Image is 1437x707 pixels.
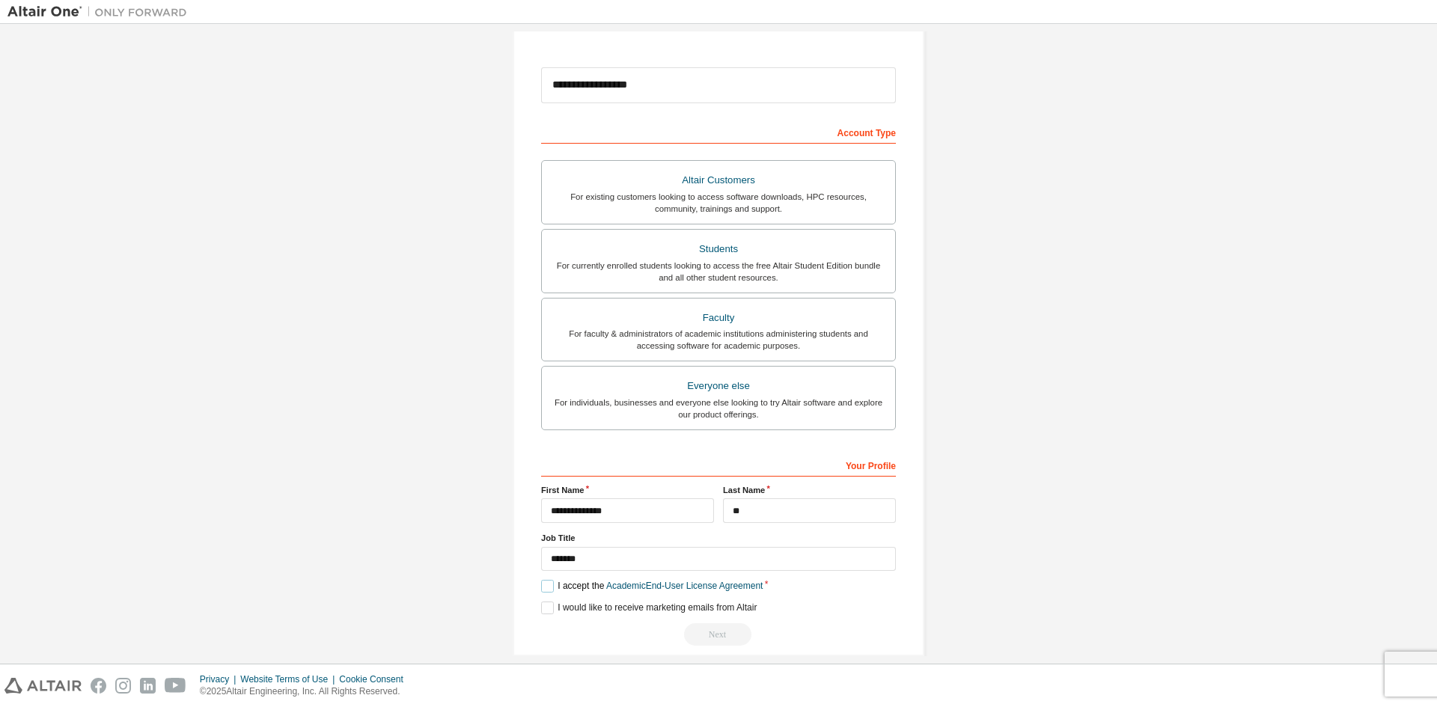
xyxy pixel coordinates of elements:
label: First Name [541,484,714,496]
img: instagram.svg [115,678,131,694]
div: Students [551,239,886,260]
img: linkedin.svg [140,678,156,694]
div: For individuals, businesses and everyone else looking to try Altair software and explore our prod... [551,397,886,420]
div: For currently enrolled students looking to access the free Altair Student Edition bundle and all ... [551,260,886,284]
label: I would like to receive marketing emails from Altair [541,602,757,614]
img: Altair One [7,4,195,19]
a: Academic End-User License Agreement [606,581,763,591]
label: Job Title [541,532,896,544]
div: Altair Customers [551,170,886,191]
div: Faculty [551,307,886,328]
img: youtube.svg [165,678,186,694]
div: Cookie Consent [339,673,412,685]
div: Everyone else [551,376,886,397]
img: altair_logo.svg [4,678,82,694]
div: Privacy [200,673,240,685]
label: Last Name [723,484,896,496]
label: I accept the [541,580,763,593]
div: For existing customers looking to access software downloads, HPC resources, community, trainings ... [551,191,886,215]
div: For faculty & administrators of academic institutions administering students and accessing softwa... [551,328,886,352]
img: facebook.svg [91,678,106,694]
p: © 2025 Altair Engineering, Inc. All Rights Reserved. [200,685,412,698]
div: Your Profile [541,453,896,477]
div: Read and acccept EULA to continue [541,623,896,646]
div: Website Terms of Use [240,673,339,685]
div: Account Type [541,120,896,144]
